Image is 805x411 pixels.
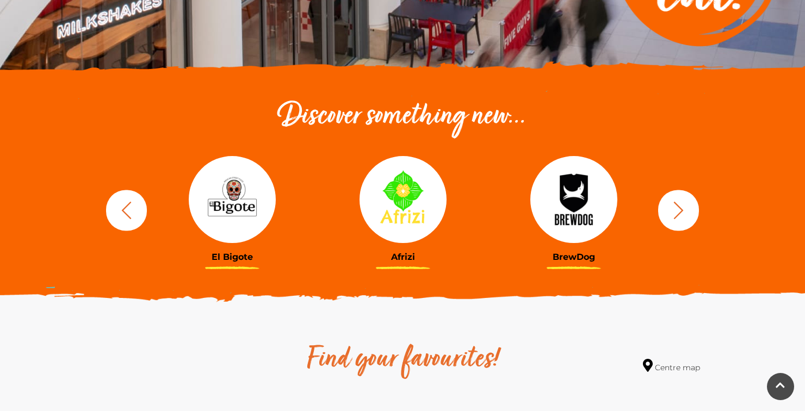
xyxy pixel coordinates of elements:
[155,156,309,262] a: El Bigote
[204,342,601,377] h2: Find your favourites!
[326,252,480,262] h3: Afrizi
[326,156,480,262] a: Afrizi
[101,99,704,134] h2: Discover something new...
[497,252,651,262] h3: BrewDog
[497,156,651,262] a: BrewDog
[643,359,700,373] a: Centre map
[155,252,309,262] h3: El Bigote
